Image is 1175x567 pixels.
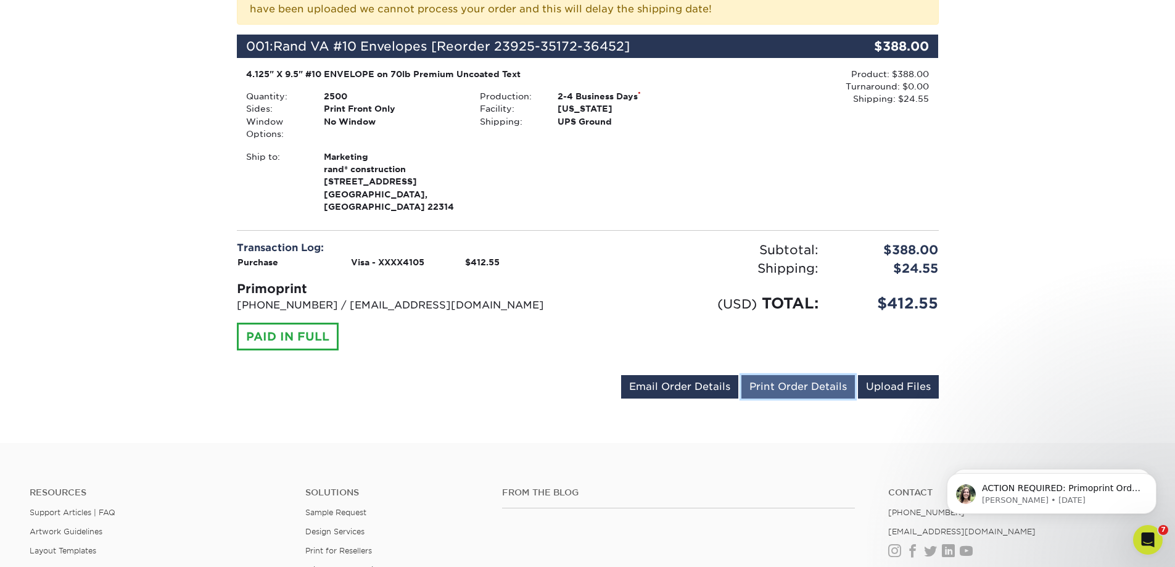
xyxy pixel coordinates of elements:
a: Print Order Details [741,375,855,399]
span: Rand VA #10 Envelopes [Reorder 23925-35172-36452] [273,39,630,54]
div: No Window [315,115,471,141]
a: Artwork Guidelines [30,527,102,536]
div: Sides: [237,102,315,115]
div: Subtotal: [588,241,828,259]
div: 2500 [315,90,471,102]
small: (USD) [717,296,757,312]
strong: Visa - XXXX4105 [351,257,424,267]
div: Product: $388.00 Turnaround: $0.00 Shipping: $24.55 [704,68,929,106]
p: [PHONE_NUMBER] / [EMAIL_ADDRESS][DOMAIN_NAME] [237,298,579,313]
div: Facility: [471,102,548,115]
span: Marketing [324,151,461,163]
div: Print Front Only [315,102,471,115]
strong: Purchase [237,257,278,267]
a: Design Services [305,527,365,536]
a: [PHONE_NUMBER] [888,508,965,517]
span: TOTAL: [762,294,818,312]
div: Production: [471,90,548,102]
span: 7 [1158,525,1168,535]
div: [US_STATE] [548,102,704,115]
div: 001: [237,35,822,58]
a: Print for Resellers [305,546,372,555]
div: 4.125" X 9.5" #10 ENVELOPE on 70lb Premium Uncoated Text [246,68,696,80]
a: Layout Templates [30,546,96,555]
strong: [GEOGRAPHIC_DATA], [GEOGRAPHIC_DATA] 22314 [324,151,461,212]
div: $388.00 [828,241,948,259]
span: [STREET_ADDRESS] [324,175,461,188]
h4: From the Blog [502,487,855,498]
span: rand* construction [324,163,461,175]
iframe: Intercom live chat [1133,525,1163,555]
div: $388.00 [822,35,939,58]
a: Upload Files [858,375,939,399]
div: Primoprint [237,279,579,298]
div: Transaction Log: [237,241,579,255]
a: Sample Request [305,508,366,517]
p: Message from Julie, sent 4d ago [54,48,213,59]
div: PAID IN FULL [237,323,339,351]
div: $24.55 [828,259,948,278]
div: Shipping: [471,115,548,128]
a: Contact [888,487,1145,498]
h4: Resources [30,487,287,498]
span: ACTION REQUIRED: Primoprint Order 25924-105195-36452 Thank you for placing your order with Primop... [54,36,212,328]
div: Window Options: [237,115,315,141]
div: $412.55 [828,292,948,315]
div: Shipping: [588,259,828,278]
a: Email Order Details [621,375,738,399]
div: 2-4 Business Days [548,90,704,102]
strong: $412.55 [465,257,500,267]
h4: Solutions [305,487,484,498]
div: Quantity: [237,90,315,102]
a: [EMAIL_ADDRESS][DOMAIN_NAME] [888,527,1036,536]
a: Support Articles | FAQ [30,508,115,517]
div: UPS Ground [548,115,704,128]
div: Ship to: [237,151,315,213]
iframe: Intercom notifications message [928,447,1175,534]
